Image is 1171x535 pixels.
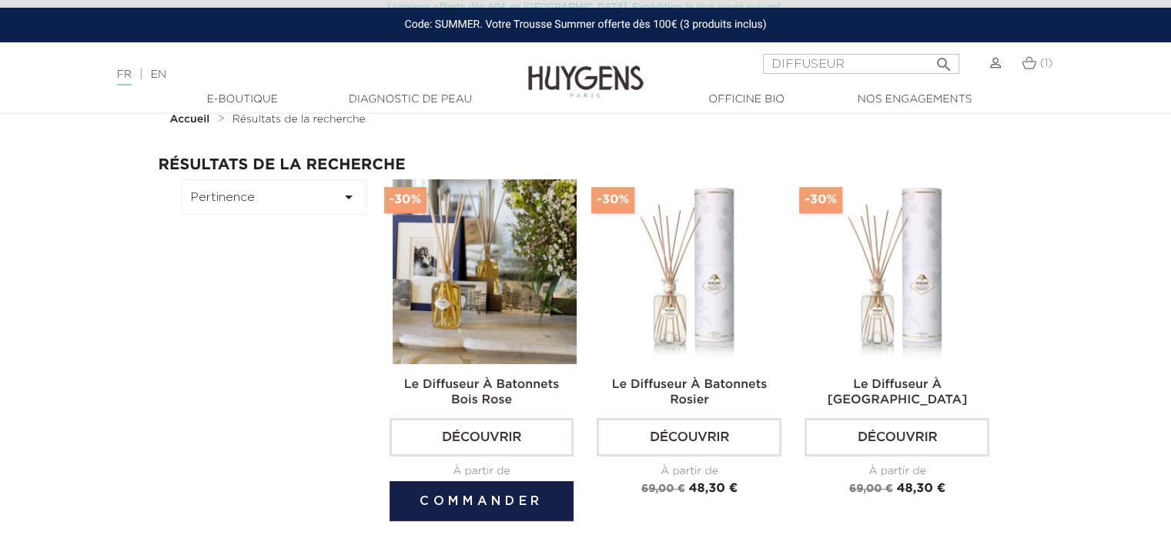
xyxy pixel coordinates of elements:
a: Le Diffuseur À Batonnets Bois Rose [404,379,559,406]
img: Le Diffuseur À Batonnets Temple [808,179,992,364]
a: (1) [1022,57,1053,69]
a: Nos engagements [838,92,992,108]
button: Pertinence [182,179,366,215]
img: Huygens [528,41,644,100]
span: 69,00 € [849,483,893,494]
div: À partir de [805,463,989,480]
a: Officine Bio [670,92,824,108]
span: 69,00 € [641,483,685,494]
a: Découvrir [805,418,989,456]
div: À partir de [597,463,781,480]
a: Découvrir [390,418,574,456]
a: Accueil [170,113,213,125]
a: Diagnostic de peau [333,92,487,108]
div: | [109,65,477,84]
a: Le Diffuseur À [GEOGRAPHIC_DATA] [828,379,968,406]
a: E-Boutique [166,92,320,108]
input: Rechercher [763,54,959,74]
span: (1) [1039,58,1052,69]
span: 48,30 € [896,483,945,495]
span: Résultats de la recherche [233,114,366,125]
img: Le Diffuseur À Batonnets Rosier [600,179,785,364]
span: 48,30 € [688,483,738,495]
a: Le Diffuseur À Batonnets Rosier [612,379,767,406]
button: Commander [390,481,574,521]
span: -30% [591,187,634,213]
a: Résultats de la recherche [233,113,366,125]
a: FR [117,69,132,85]
a: Découvrir [597,418,781,456]
span: -30% [384,187,427,213]
h2: Résultats de la recherche [159,156,1013,173]
div: À partir de [390,463,574,480]
span: -30% [799,187,842,213]
button:  [930,49,958,70]
i:  [340,188,358,206]
a: EN [151,69,166,80]
i:  [935,51,953,69]
strong: Accueil [170,114,210,125]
